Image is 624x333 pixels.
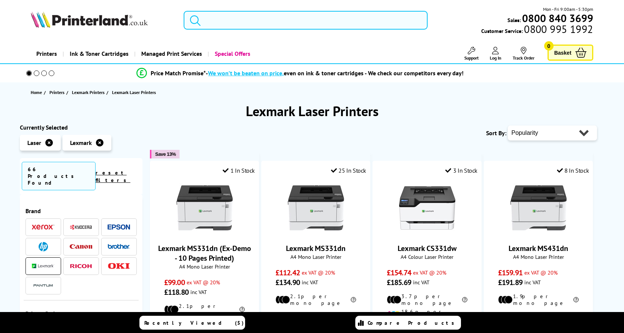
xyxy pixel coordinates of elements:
span: A4 Mono Laser Printer [488,253,589,260]
img: Pantum [32,281,54,290]
a: Pantum [32,281,54,290]
img: Xerox [32,224,54,230]
span: A4 Mono Laser Printer [154,263,255,270]
li: 18.6p per colour page [387,308,467,322]
img: Canon [70,244,92,249]
a: Lexmark MS331dn [286,243,346,253]
a: Printers [49,88,66,96]
a: Canon [70,242,92,251]
span: Lexmark [70,139,92,146]
span: £134.90 [275,278,300,287]
a: Kyocera [70,222,92,232]
div: 25 In Stock [331,167,366,174]
a: Log In [490,47,501,61]
div: - even on ink & toner cartridges - We check our competitors every day! [206,69,464,77]
span: £112.42 [275,268,300,278]
li: 3.7p per mono page [387,293,467,306]
img: Printerland Logo [31,11,148,28]
a: Support [464,47,479,61]
span: 66 Products Found [22,162,96,190]
span: inc VAT [190,288,207,296]
a: 0800 840 3699 [521,15,593,22]
a: Lexmark CS331dw [399,230,455,237]
b: 0800 840 3699 [522,11,593,25]
button: Save 13% [150,150,180,158]
span: Printer Series [25,310,137,317]
h1: Lexmark Laser Printers [20,102,605,120]
a: Lexmark MS331dn [288,230,344,237]
span: A4 Colour Laser Printer [377,253,477,260]
a: Lexmark MS431dn [509,243,568,253]
span: Printers [49,88,64,96]
span: £191.89 [498,278,522,287]
span: Brand [25,207,137,215]
img: Lexmark MS331dn (Ex-Demo - 10 Pages Printed) [177,180,233,236]
li: 1.9p per mono page [498,293,579,306]
a: Xerox [32,222,54,232]
span: Log In [490,55,501,61]
a: OKI [108,261,130,271]
img: Lexmark MS431dn [510,180,567,236]
span: Customer Service: [481,25,593,34]
span: ex VAT @ 20% [302,269,335,276]
a: reset filters [96,169,130,184]
span: A4 Mono Laser Printer [265,253,366,260]
img: Lexmark [32,264,54,268]
li: 2.1p per mono page [275,293,356,306]
span: £154.74 [387,268,411,278]
span: Recently Viewed (5) [144,320,244,326]
span: £159.91 [498,268,522,278]
span: Support [464,55,479,61]
img: Epson [108,224,130,230]
div: 8 In Stock [557,167,589,174]
a: Managed Print Services [134,44,208,63]
img: Ricoh [70,264,92,268]
span: £99.00 [164,278,185,287]
li: modal_Promise [16,67,585,80]
img: Lexmark CS331dw [399,180,455,236]
span: 0800 995 1992 [523,25,593,33]
a: Ricoh [70,261,92,271]
span: Price Match Promise* [151,69,206,77]
a: Printers [31,44,63,63]
a: Lexmark CS331dw [398,243,456,253]
span: £185.69 [387,278,411,287]
img: Brother [108,244,130,249]
a: Lexmark MS431dn [510,230,567,237]
span: Save 13% [155,151,176,157]
li: 2.1p per mono page [164,303,245,316]
span: ex VAT @ 20% [187,279,220,286]
img: Lexmark MS331dn [288,180,344,236]
div: Currently Selected [20,124,143,131]
span: ex VAT @ 20% [413,269,446,276]
span: Lexmark Laser Printers [112,90,156,95]
span: inc VAT [524,279,541,286]
span: Compare Products [368,320,458,326]
span: Ink & Toner Cartridges [70,44,129,63]
a: Printerland Logo [31,11,174,29]
img: OKI [108,263,130,269]
a: Epson [108,222,130,232]
a: Compare Products [355,316,461,330]
span: Sort By: [486,129,506,137]
span: inc VAT [413,279,429,286]
a: Recently Viewed (5) [139,316,245,330]
a: Lexmark MS331dn (Ex-Demo - 10 Pages Printed) [177,230,233,237]
a: Special Offers [208,44,256,63]
img: Kyocera [70,224,92,230]
span: ex VAT @ 20% [524,269,558,276]
div: 3 In Stock [445,167,477,174]
span: We won’t be beaten on price, [208,69,284,77]
a: Basket 0 [548,45,593,61]
a: Brother [108,242,130,251]
a: Lexmark [32,261,54,271]
span: £118.80 [164,287,189,297]
span: Basket [554,48,572,58]
span: Sales: [507,16,521,24]
a: Ink & Toner Cartridges [63,44,134,63]
div: 1 In Stock [223,167,255,174]
span: 0 [544,41,554,51]
a: Home [31,88,44,96]
span: Laser [27,139,41,146]
a: Track Order [513,47,534,61]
